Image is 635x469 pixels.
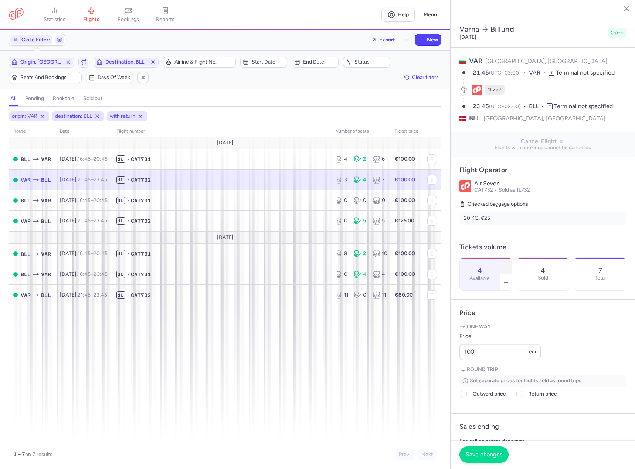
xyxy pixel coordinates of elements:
[611,29,624,37] span: Open
[73,7,110,23] a: flights
[335,155,348,163] div: 4
[459,212,626,225] li: 20 KG, €25
[335,271,348,278] div: 0
[21,196,31,205] span: BLL
[415,34,441,45] button: New
[217,140,234,146] span: [DATE]
[60,271,108,277] span: [DATE],
[379,37,395,42] span: Export
[163,57,236,68] button: Airline & Flight No.
[20,75,79,81] span: Seats and bookings
[94,250,108,257] time: 20:45
[395,449,414,460] button: Prev.
[217,234,234,240] span: [DATE]
[78,292,107,298] span: –
[395,177,415,183] strong: €100.00
[549,70,554,76] span: T
[116,197,125,204] span: 1L
[110,7,147,23] a: bookings
[373,271,386,278] div: 4
[127,176,129,184] span: •
[412,75,439,80] span: Clear filters
[459,375,626,387] p: Set separate prices for flights sold as round trips.
[156,16,174,23] span: reports
[60,156,108,162] span: [DATE],
[131,271,151,278] span: CAT731
[402,72,441,83] button: Clear filters
[41,196,51,205] span: VAR
[354,271,367,278] div: 4
[373,217,386,225] div: 5
[21,176,31,184] span: VAR
[78,197,91,203] time: 16:45
[60,218,107,224] span: [DATE],
[373,250,386,257] div: 10
[41,155,51,163] span: VAR
[354,217,367,225] div: 5
[489,103,521,110] span: (UTC+02:00)
[44,16,65,23] span: statistics
[116,291,125,299] span: 1L
[21,250,31,258] span: BLL
[78,218,107,224] span: –
[78,292,91,298] time: 21:45
[78,177,107,183] span: –
[373,155,386,163] div: 6
[9,57,74,68] button: Origin, [GEOGRAPHIC_DATA]
[94,218,107,224] time: 23:45
[116,271,125,278] span: 1L
[131,217,151,225] span: CAT732
[78,177,91,183] time: 21:45
[78,197,108,203] span: –
[541,267,545,274] p: 4
[41,217,51,225] span: BLL
[60,250,108,257] span: [DATE],
[252,59,285,65] span: Start date
[395,271,415,277] strong: €100.00
[395,250,415,257] strong: €100.00
[354,250,367,257] div: 2
[343,57,390,68] button: Status
[105,59,147,65] span: Destination, BLL
[21,217,31,225] span: VAR
[419,8,441,22] button: Menu
[485,58,607,65] span: [GEOGRAPHIC_DATA], [GEOGRAPHIC_DATA]
[25,95,44,102] h4: pending
[459,366,626,373] p: Round trip
[529,69,549,77] span: VAR
[395,292,413,298] strong: €80.00
[127,197,129,204] span: •
[83,16,99,23] span: flights
[459,344,541,360] input: ---
[469,275,490,281] label: Available
[36,7,73,23] a: statistics
[131,176,151,184] span: CAT732
[469,114,481,123] span: BLL
[78,250,91,257] time: 16:45
[116,250,125,257] span: 1L
[335,217,348,225] div: 0
[459,332,541,341] label: Price
[373,291,386,299] div: 11
[461,391,467,397] input: Outward price
[335,176,348,184] div: 3
[60,292,107,298] span: [DATE],
[21,270,31,278] span: BLL
[25,451,52,458] span: on 7 results
[474,187,499,193] span: CAT732
[9,8,24,21] a: CitizenPlane red outlined logo
[398,12,409,17] span: Help
[127,291,129,299] span: •
[529,349,537,355] span: eur
[459,243,626,251] h4: Tickets volume
[598,267,602,274] p: 7
[554,103,613,110] span: Terminal not specified
[112,126,331,137] th: Flight number
[78,271,91,277] time: 16:45
[98,75,130,81] span: Days of week
[354,176,367,184] div: 4
[303,59,336,65] span: End date
[459,309,626,317] h4: Price
[41,250,51,258] span: VAR
[78,156,108,162] span: –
